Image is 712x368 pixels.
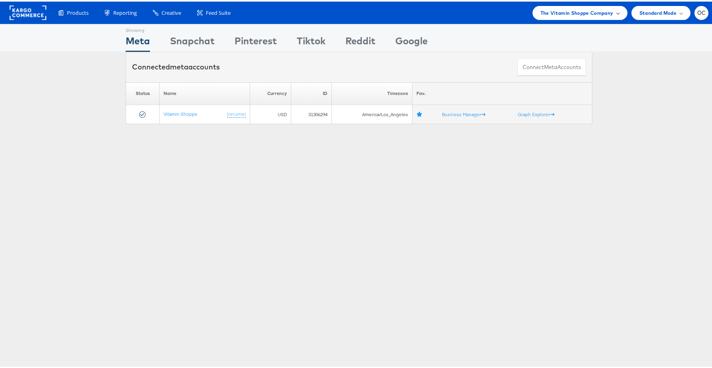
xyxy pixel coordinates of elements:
[518,110,554,116] a: Graph Explorer
[442,110,485,116] a: Business Manager
[126,81,160,103] th: Status
[291,81,332,103] th: ID
[332,81,412,103] th: Timezone
[639,7,676,16] span: Standard Mode
[162,8,181,15] span: Creative
[544,62,557,69] span: meta
[206,8,231,15] span: Feed Suite
[517,57,586,75] button: ConnectmetaAccounts
[332,103,412,123] td: America/Los_Angeles
[132,60,220,71] div: Connected accounts
[126,23,150,32] div: Showing
[160,81,250,103] th: Name
[227,109,246,116] a: (rename)
[250,81,291,103] th: Currency
[697,9,706,14] span: OC
[170,32,215,50] div: Snapchat
[395,32,428,50] div: Google
[67,8,89,15] span: Products
[345,32,375,50] div: Reddit
[291,103,332,123] td: 31306294
[297,32,325,50] div: Tiktok
[540,7,613,16] span: The Vitamin Shoppe Company
[113,8,137,15] span: Reporting
[170,61,188,70] span: meta
[126,32,150,50] div: Meta
[235,32,277,50] div: Pinterest
[164,109,197,115] a: Vitamin Shoppe
[250,103,291,123] td: USD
